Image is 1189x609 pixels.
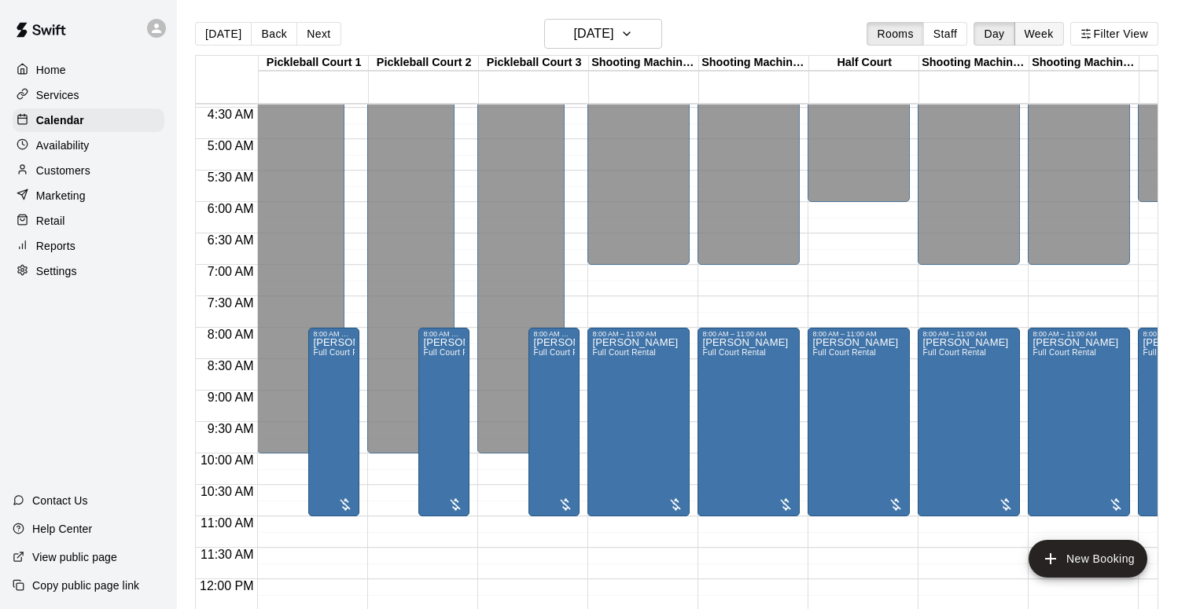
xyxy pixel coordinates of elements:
span: Full Court Rental [1033,348,1096,357]
span: Full Court Rental [922,348,986,357]
span: 7:30 AM [204,296,258,310]
p: Reports [36,238,75,254]
button: Filter View [1070,22,1158,46]
button: [DATE] [544,19,662,49]
div: Pickleball Court 1 [259,56,369,71]
span: 9:30 AM [204,422,258,435]
button: Staff [923,22,968,46]
p: Availability [36,138,90,153]
span: 5:00 AM [204,139,258,152]
a: Marketing [13,184,164,207]
div: 8:00 AM – 11:00 AM [313,330,355,338]
div: Half Court [809,56,919,71]
p: Calendar [36,112,84,128]
span: 8:30 AM [204,359,258,372]
div: 8:00 AM – 11:00 AM [423,330,465,338]
span: 6:30 AM [204,233,258,247]
a: Services [13,83,164,107]
div: 8:00 AM – 11:00 AM: DANNY MCNABB [528,328,580,516]
p: Marketing [36,188,86,204]
button: Day [974,22,1014,46]
span: 11:00 AM [197,516,258,530]
button: Rooms [867,22,923,46]
span: Full Court Rental [592,348,656,357]
div: 8:00 AM – 11:00 AM [1033,330,1125,338]
span: 10:00 AM [197,453,258,467]
a: Customers [13,159,164,182]
a: Settings [13,259,164,283]
a: Retail [13,209,164,233]
div: 8:00 AM – 11:00 AM [702,330,795,338]
span: 11:30 AM [197,548,258,561]
a: Calendar [13,108,164,132]
div: Shooting Machine 1 [589,56,699,71]
p: Services [36,87,79,103]
div: 8:00 AM – 11:00 AM [812,330,905,338]
span: 9:00 AM [204,391,258,404]
span: 4:30 AM [204,108,258,121]
div: 8:00 AM – 11:00 AM [592,330,685,338]
div: 8:00 AM – 11:00 AM [533,330,575,338]
button: [DATE] [195,22,252,46]
div: 8:00 AM – 11:00 AM: DANNY MCNABB [418,328,469,516]
button: add [1029,540,1147,578]
div: 8:00 AM – 11:00 AM: DANNY MCNABB [918,328,1020,516]
h6: [DATE] [573,23,613,45]
span: Full Court Rental [423,348,487,357]
div: Shooting Machine 4 [1029,56,1139,71]
div: 8:00 AM – 11:00 AM: DANNY MCNABB [808,328,910,516]
p: Copy public page link [32,578,139,593]
span: 6:00 AM [204,202,258,215]
p: View public page [32,549,117,565]
a: Reports [13,234,164,258]
span: 7:00 AM [204,265,258,278]
p: Help Center [32,521,92,537]
div: Pickleball Court 3 [479,56,589,71]
div: 8:00 AM – 11:00 AM: DANNY MCNABB [308,328,359,516]
p: Customers [36,163,90,178]
div: Pickleball Court 2 [369,56,479,71]
p: Settings [36,263,77,279]
div: Shooting Machine 2 [699,56,809,71]
button: Week [1014,22,1064,46]
span: 8:00 AM [204,328,258,341]
p: Home [36,62,66,78]
div: 8:00 AM – 11:00 AM: DANNY MCNABB [1028,328,1130,516]
div: Shooting Machine 3 [919,56,1029,71]
span: Full Court Rental [702,348,766,357]
button: Next [296,22,341,46]
span: 10:30 AM [197,485,258,498]
div: 8:00 AM – 11:00 AM: DANNY MCNABB [698,328,800,516]
span: Full Court Rental [812,348,876,357]
a: Availability [13,134,164,157]
div: 8:00 AM – 11:00 AM [922,330,1015,338]
span: Full Court Rental [533,348,597,357]
span: Full Court Rental [313,348,377,357]
div: 8:00 AM – 11:00 AM: DANNY MCNABB [587,328,690,516]
p: Contact Us [32,493,88,508]
a: Home [13,58,164,82]
span: 5:30 AM [204,171,258,184]
button: Back [251,22,297,46]
span: 12:00 PM [196,579,257,592]
p: Retail [36,213,65,229]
